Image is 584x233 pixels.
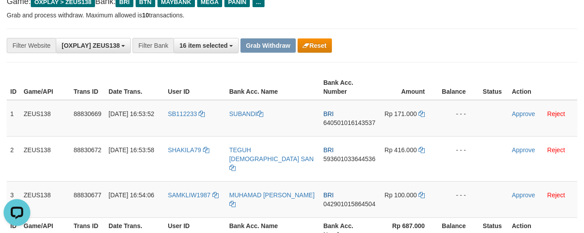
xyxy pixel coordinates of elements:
span: [DATE] 16:53:58 [108,146,154,154]
a: SB112233 [168,110,205,117]
span: SB112233 [168,110,197,117]
span: BRI [323,110,334,117]
td: 3 [7,181,20,217]
span: [DATE] 16:54:06 [108,191,154,199]
span: 88830677 [74,191,101,199]
th: Amount [379,75,439,100]
a: SAMKLIW1987 [168,191,219,199]
span: SHAKILA79 [168,146,201,154]
th: Balance [438,75,479,100]
span: Copy 640501016143537 to clipboard [323,119,376,126]
a: Approve [512,146,535,154]
a: TEGUH [DEMOGRAPHIC_DATA] SAN [229,146,314,171]
th: ID [7,75,20,100]
th: Trans ID [70,75,105,100]
td: ZEUS138 [20,181,70,217]
th: Action [508,75,577,100]
a: Approve [512,110,535,117]
span: BRI [323,146,334,154]
a: Copy 100000 to clipboard [418,191,425,199]
td: 1 [7,100,20,137]
a: Reject [547,146,565,154]
span: Rp 416.000 [385,146,417,154]
span: 88830669 [74,110,101,117]
td: - - - [438,100,479,137]
td: 2 [7,136,20,181]
th: Game/API [20,75,70,100]
td: - - - [438,181,479,217]
a: Reject [547,191,565,199]
th: Bank Acc. Name [226,75,320,100]
div: Filter Bank [133,38,174,53]
a: Copy 171000 to clipboard [418,110,425,117]
td: ZEUS138 [20,100,70,137]
button: Grab Withdraw [240,38,295,53]
button: Reset [298,38,332,53]
span: [DATE] 16:53:52 [108,110,154,117]
span: Copy 042901015864504 to clipboard [323,200,376,208]
a: Copy 416000 to clipboard [418,146,425,154]
button: Open LiveChat chat widget [4,4,30,30]
span: 88830672 [74,146,101,154]
span: Rp 100.000 [385,191,417,199]
span: [OXPLAY] ZEUS138 [62,42,120,49]
a: MUHAMAD [PERSON_NAME] [229,191,315,208]
th: Date Trans. [105,75,164,100]
th: User ID [164,75,226,100]
strong: 10 [142,12,149,19]
th: Status [479,75,508,100]
span: Rp 171.000 [385,110,417,117]
span: Copy 593601033644536 to clipboard [323,155,376,162]
button: [OXPLAY] ZEUS138 [56,38,131,53]
a: Approve [512,191,535,199]
span: SAMKLIW1987 [168,191,211,199]
a: SHAKILA79 [168,146,209,154]
td: ZEUS138 [20,136,70,181]
p: Grab and process withdraw. Maximum allowed is transactions. [7,11,577,20]
td: - - - [438,136,479,181]
span: 16 item selected [179,42,228,49]
th: Bank Acc. Number [320,75,379,100]
span: BRI [323,191,334,199]
a: SUBANDI [229,110,263,117]
button: 16 item selected [174,38,239,53]
a: Reject [547,110,565,117]
div: Filter Website [7,38,56,53]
